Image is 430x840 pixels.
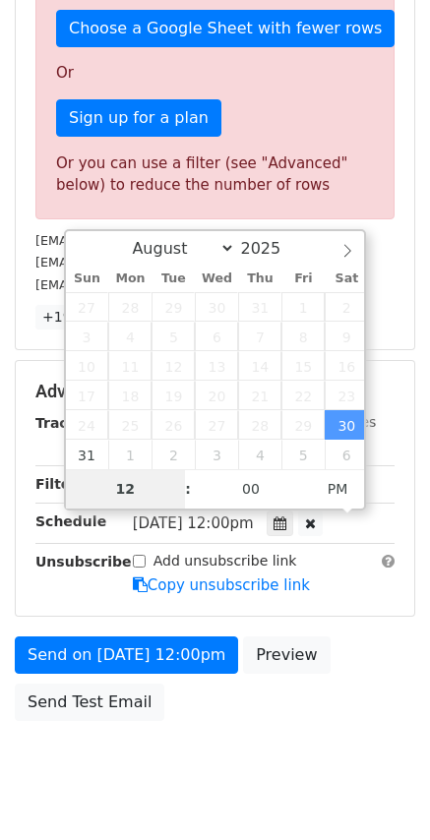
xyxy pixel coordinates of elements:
[325,272,368,285] span: Sat
[243,636,330,674] a: Preview
[56,10,395,47] a: Choose a Google Sheet with fewer rows
[35,233,255,248] small: [EMAIL_ADDRESS][DOMAIN_NAME]
[195,381,238,410] span: August 20, 2025
[152,272,195,285] span: Tue
[56,152,374,197] div: Or you can use a filter (see "Advanced" below) to reduce the number of rows
[66,322,109,351] span: August 3, 2025
[325,381,368,410] span: August 23, 2025
[66,469,186,509] input: Hour
[238,381,281,410] span: August 21, 2025
[56,63,374,84] p: Or
[281,351,325,381] span: August 15, 2025
[332,746,430,840] iframe: Chat Widget
[66,272,109,285] span: Sun
[325,292,368,322] span: August 2, 2025
[238,272,281,285] span: Thu
[108,322,152,351] span: August 4, 2025
[152,292,195,322] span: July 29, 2025
[35,476,86,492] strong: Filters
[108,292,152,322] span: July 28, 2025
[281,381,325,410] span: August 22, 2025
[238,440,281,469] span: September 4, 2025
[15,684,164,721] a: Send Test Email
[108,410,152,440] span: August 25, 2025
[281,322,325,351] span: August 8, 2025
[195,351,238,381] span: August 13, 2025
[191,469,311,509] input: Minute
[108,351,152,381] span: August 11, 2025
[66,410,109,440] span: August 24, 2025
[235,239,306,258] input: Year
[195,440,238,469] span: September 3, 2025
[108,440,152,469] span: September 1, 2025
[56,99,221,137] a: Sign up for a plan
[238,322,281,351] span: August 7, 2025
[15,636,238,674] a: Send on [DATE] 12:00pm
[108,381,152,410] span: August 18, 2025
[238,351,281,381] span: August 14, 2025
[195,410,238,440] span: August 27, 2025
[238,410,281,440] span: August 28, 2025
[325,322,368,351] span: August 9, 2025
[35,381,395,402] h5: Advanced
[152,381,195,410] span: August 19, 2025
[35,305,127,330] a: +197 more
[311,469,365,509] span: Click to toggle
[66,381,109,410] span: August 17, 2025
[185,469,191,509] span: :
[325,351,368,381] span: August 16, 2025
[332,746,430,840] div: 채팅 위젯
[66,292,109,322] span: July 27, 2025
[281,410,325,440] span: August 29, 2025
[195,292,238,322] span: July 30, 2025
[35,415,101,431] strong: Tracking
[66,440,109,469] span: August 31, 2025
[281,440,325,469] span: September 5, 2025
[133,514,254,532] span: [DATE] 12:00pm
[35,277,255,292] small: [EMAIL_ADDRESS][DOMAIN_NAME]
[152,410,195,440] span: August 26, 2025
[35,513,106,529] strong: Schedule
[66,351,109,381] span: August 10, 2025
[152,351,195,381] span: August 12, 2025
[35,255,255,270] small: [EMAIL_ADDRESS][DOMAIN_NAME]
[133,576,310,594] a: Copy unsubscribe link
[154,551,297,571] label: Add unsubscribe link
[325,410,368,440] span: August 30, 2025
[281,272,325,285] span: Fri
[152,322,195,351] span: August 5, 2025
[108,272,152,285] span: Mon
[35,554,132,570] strong: Unsubscribe
[195,272,238,285] span: Wed
[281,292,325,322] span: August 1, 2025
[238,292,281,322] span: July 31, 2025
[152,440,195,469] span: September 2, 2025
[325,440,368,469] span: September 6, 2025
[195,322,238,351] span: August 6, 2025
